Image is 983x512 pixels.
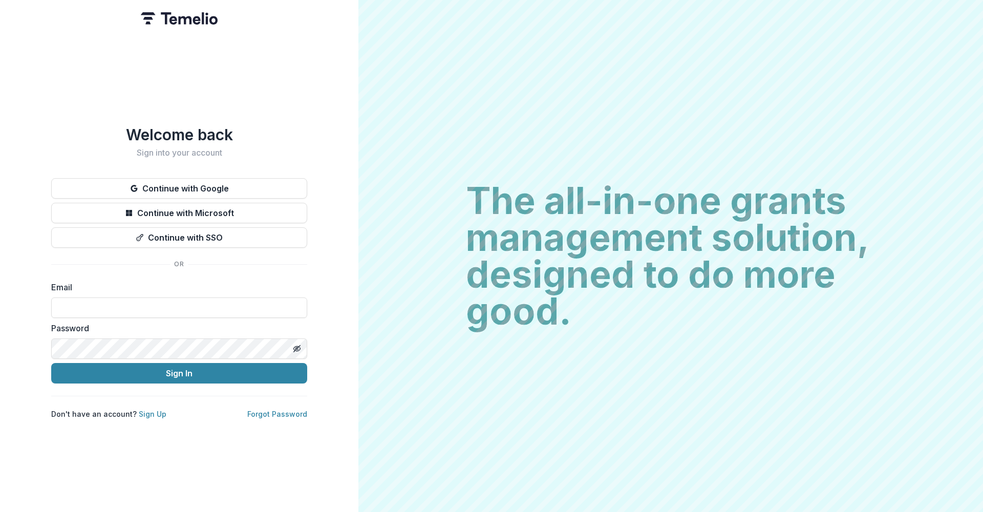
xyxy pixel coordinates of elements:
button: Sign In [51,363,307,383]
button: Toggle password visibility [289,340,305,357]
a: Sign Up [139,410,166,418]
button: Continue with Microsoft [51,203,307,223]
label: Email [51,281,301,293]
h1: Welcome back [51,125,307,144]
img: Temelio [141,12,218,25]
p: Don't have an account? [51,409,166,419]
h2: Sign into your account [51,148,307,158]
a: Forgot Password [247,410,307,418]
label: Password [51,322,301,334]
button: Continue with Google [51,178,307,199]
button: Continue with SSO [51,227,307,248]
